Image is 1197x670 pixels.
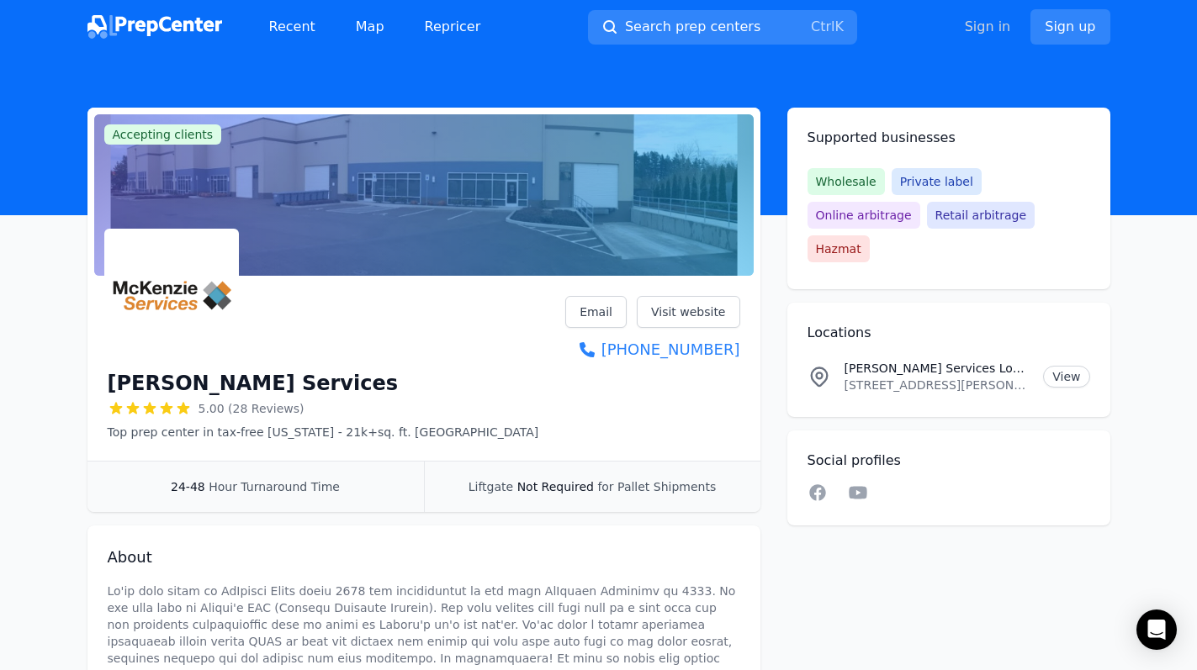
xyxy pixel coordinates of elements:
[1030,9,1110,45] a: Sign up
[171,480,205,493] span: 24-48
[808,128,1090,148] h2: Supported businesses
[637,296,740,328] a: Visit website
[845,360,1030,377] p: [PERSON_NAME] Services Location
[892,168,982,195] span: Private label
[565,338,739,361] a: [PHONE_NUMBER]
[342,10,398,44] a: Map
[1043,366,1089,388] a: View
[469,480,513,493] span: Liftgate
[811,18,834,34] kbd: Ctrl
[104,124,222,145] span: Accepting clients
[199,400,305,417] span: 5.00 (28 Reviews)
[927,202,1035,229] span: Retail arbitrage
[588,10,857,45] button: Search prep centersCtrlK
[108,370,399,397] h1: [PERSON_NAME] Services
[256,10,329,44] a: Recent
[87,15,222,39] img: PrepCenter
[597,480,716,493] span: for Pallet Shipments
[808,235,870,262] span: Hazmat
[1136,609,1177,650] div: Open Intercom Messenger
[845,377,1030,393] p: [STREET_ADDRESS][PERSON_NAME]
[517,480,594,493] span: Not Required
[565,296,627,328] a: Email
[411,10,495,44] a: Repricer
[108,546,740,569] h2: About
[808,202,920,229] span: Online arbitrage
[808,168,885,195] span: Wholesale
[209,480,340,493] span: Hour Turnaround Time
[108,424,539,441] p: Top prep center in tax-free [US_STATE] - 21k+sq. ft. [GEOGRAPHIC_DATA]
[625,17,760,37] span: Search prep centers
[108,232,236,360] img: McKenzie Services
[965,17,1011,37] a: Sign in
[834,18,844,34] kbd: K
[808,451,1090,471] h2: Social profiles
[808,323,1090,343] h2: Locations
